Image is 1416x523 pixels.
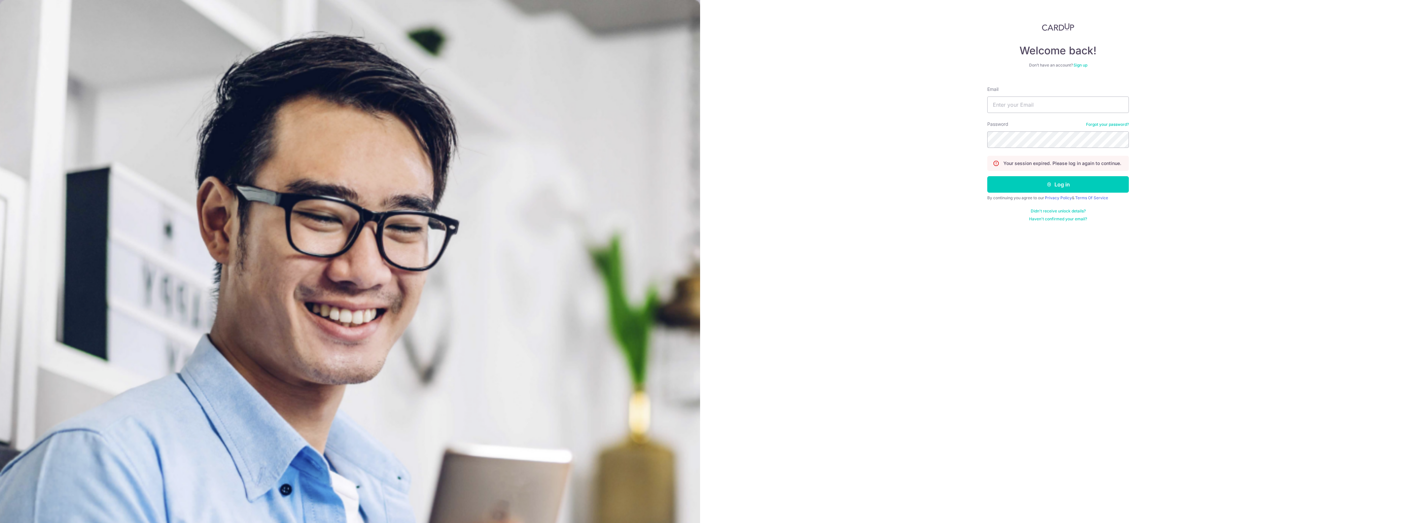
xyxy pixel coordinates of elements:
label: Email [987,86,998,93]
a: Terms Of Service [1075,195,1108,200]
div: Don’t have an account? [987,63,1129,68]
div: By continuing you agree to our & [987,195,1129,201]
a: Haven't confirmed your email? [1029,216,1087,222]
img: CardUp Logo [1042,23,1074,31]
p: Your session expired. Please log in again to continue. [1003,160,1121,167]
a: Didn't receive unlock details? [1031,208,1086,214]
a: Privacy Policy [1045,195,1072,200]
a: Sign up [1074,63,1087,68]
a: Forgot your password? [1086,122,1129,127]
button: Log in [987,176,1129,193]
input: Enter your Email [987,96,1129,113]
h4: Welcome back! [987,44,1129,57]
label: Password [987,121,1008,127]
